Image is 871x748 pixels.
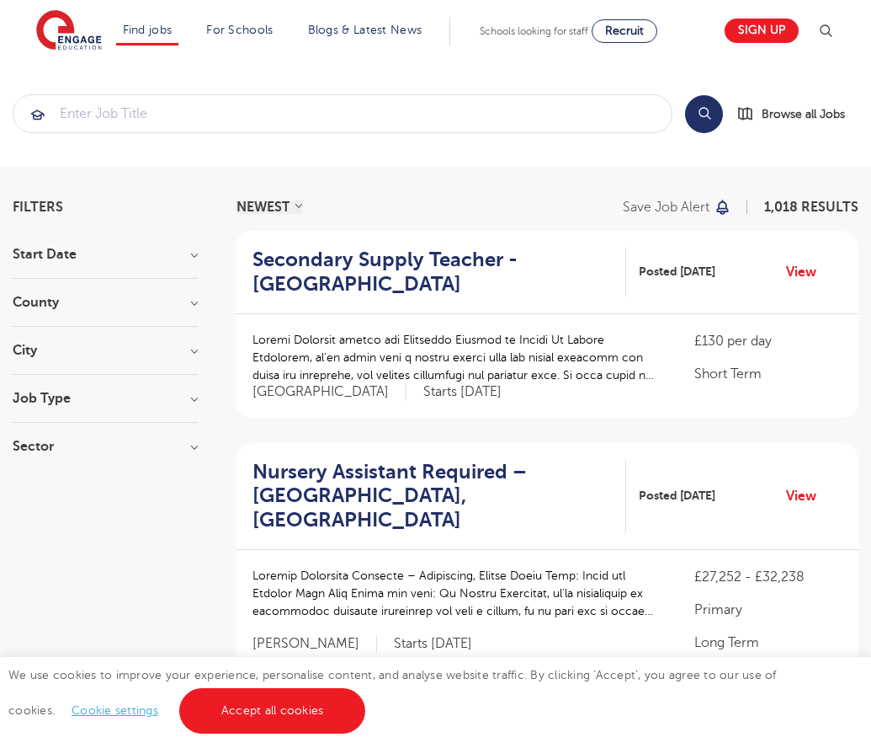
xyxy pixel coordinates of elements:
a: Accept all cookies [179,688,366,734]
span: [PERSON_NAME] [252,635,377,653]
p: Short Term [694,364,842,384]
h3: Job Type [13,392,198,405]
span: 1,018 RESULTS [764,200,858,215]
span: Recruit [605,24,644,37]
p: Save job alert [623,200,709,214]
span: Schools looking for staff [480,25,588,37]
p: Loremip Dolorsita Consecte – Adipiscing, Elitse Doeiu Temp: Incid utl Etdolor Magn Aliq Enima min... [252,567,661,620]
h3: Sector [13,440,198,453]
h3: County [13,296,198,309]
a: Cookie settings [72,704,158,717]
a: Blogs & Latest News [308,24,422,36]
p: Primary [694,600,842,620]
span: Browse all Jobs [762,104,845,124]
p: Starts [DATE] [394,635,472,653]
p: Long Term [694,633,842,653]
a: View [786,485,829,507]
a: For Schools [206,24,273,36]
p: Loremi Dolorsit ametco adi Elitseddo Eiusmod te Incidi Ut Labore Etdolorem, al’en admin veni q no... [252,331,661,384]
a: Recruit [592,19,657,43]
input: Submit [13,95,672,132]
a: Nursery Assistant Required – [GEOGRAPHIC_DATA], [GEOGRAPHIC_DATA] [252,460,626,532]
span: Posted [DATE] [639,263,715,280]
p: Starts [DATE] [423,383,502,401]
a: View [786,261,829,283]
span: [GEOGRAPHIC_DATA] [252,383,406,401]
button: Search [685,95,723,133]
a: Find jobs [123,24,173,36]
span: Filters [13,200,63,214]
p: £27,252 - £32,238 [694,567,842,587]
a: Browse all Jobs [736,104,858,124]
a: Sign up [725,19,799,43]
button: Save job alert [623,200,731,214]
p: £130 per day [694,331,842,351]
h2: Secondary Supply Teacher - [GEOGRAPHIC_DATA] [252,248,613,297]
h2: Nursery Assistant Required – [GEOGRAPHIC_DATA], [GEOGRAPHIC_DATA] [252,460,613,532]
span: We use cookies to improve your experience, personalise content, and analyse website traffic. By c... [8,669,777,717]
h3: City [13,344,198,357]
div: Submit [13,94,672,133]
a: Secondary Supply Teacher - [GEOGRAPHIC_DATA] [252,248,626,297]
span: Posted [DATE] [639,487,715,505]
img: Engage Education [36,10,102,52]
h3: Start Date [13,248,198,261]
